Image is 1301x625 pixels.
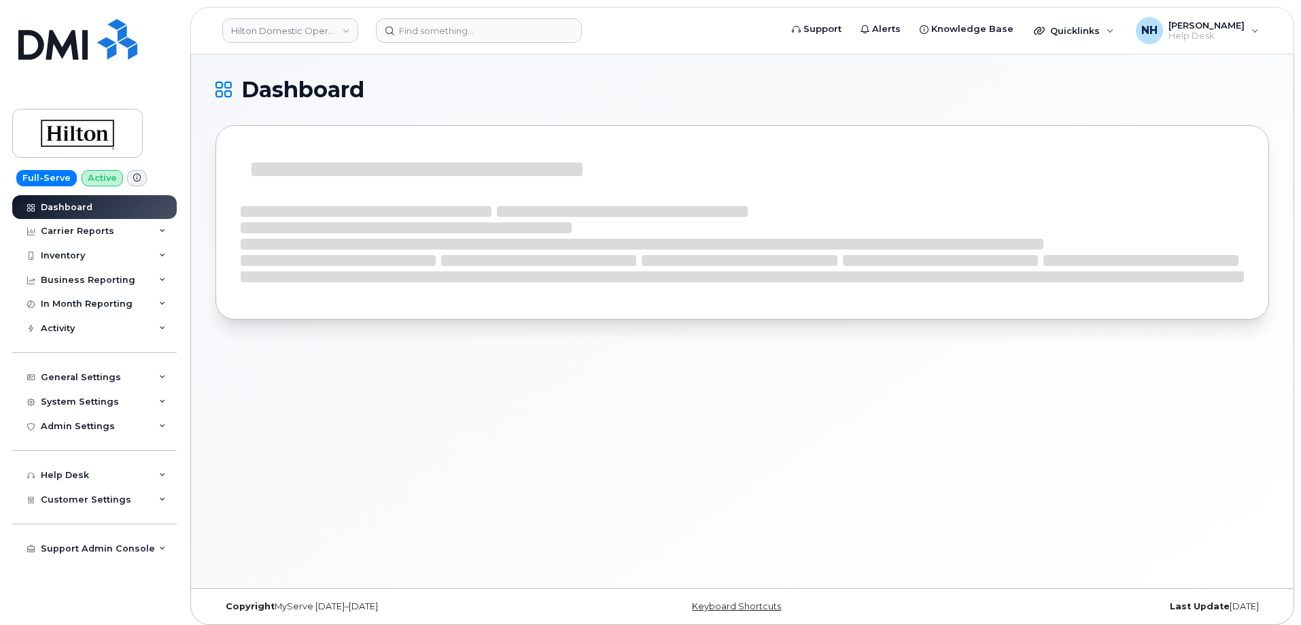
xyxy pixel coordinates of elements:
[215,601,567,612] div: MyServe [DATE]–[DATE]
[226,601,275,611] strong: Copyright
[241,80,364,100] span: Dashboard
[692,601,781,611] a: Keyboard Shortcuts
[918,601,1269,612] div: [DATE]
[1170,601,1230,611] strong: Last Update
